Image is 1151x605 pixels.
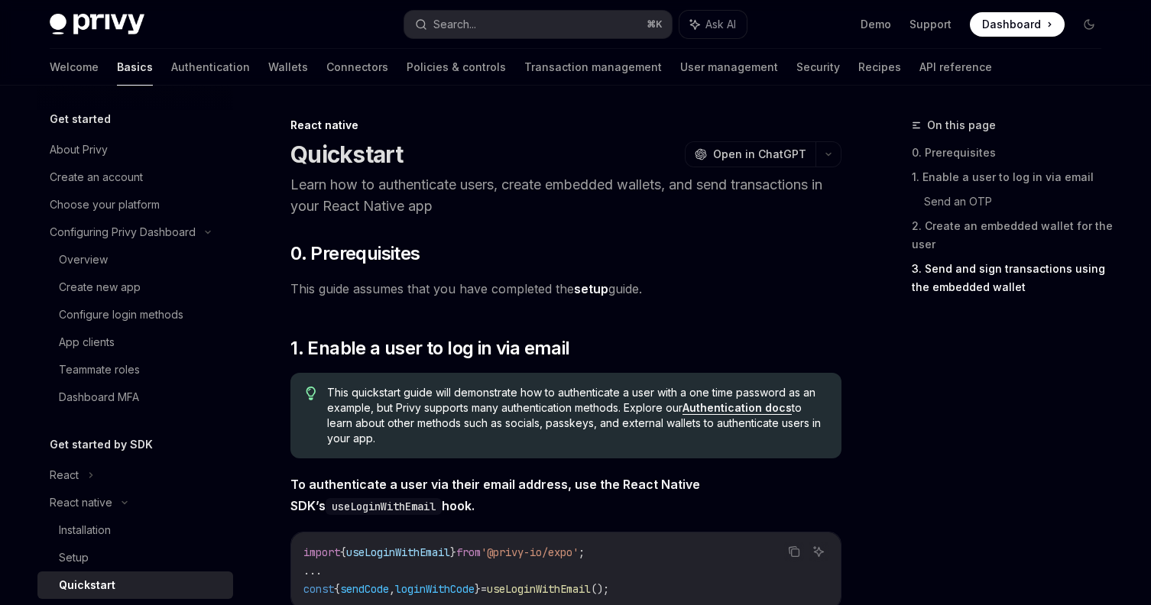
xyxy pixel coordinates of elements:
span: useLoginWithEmail [487,582,591,596]
button: Open in ChatGPT [685,141,815,167]
div: Overview [59,251,108,269]
span: (); [591,582,609,596]
a: API reference [919,49,992,86]
span: This guide assumes that you have completed the guide. [290,278,841,299]
button: Ask AI [809,542,828,561]
a: Create an account [37,163,233,191]
span: On this page [927,116,996,134]
strong: To authenticate a user via their email address, use the React Native SDK’s hook. [290,477,700,513]
a: Transaction management [524,49,662,86]
a: Quickstart [37,571,233,599]
div: App clients [59,333,115,351]
div: Installation [59,521,111,539]
span: = [481,582,487,596]
h1: Quickstart [290,141,404,168]
a: 1. Enable a user to log in via email [912,165,1114,189]
span: 1. Enable a user to log in via email [290,336,569,361]
div: Choose your platform [50,196,160,214]
a: Dashboard MFA [37,383,233,411]
span: ⌘ K [647,18,663,31]
a: Authentication docs [682,401,792,415]
span: ; [579,545,585,559]
span: This quickstart guide will demonstrate how to authenticate a user with a one time password as an ... [327,385,826,446]
span: Ask AI [705,17,736,32]
span: } [450,545,456,559]
button: Toggle dark mode [1077,12,1101,37]
svg: Tip [306,387,316,400]
a: Teammate roles [37,356,233,383]
div: Create an account [50,168,143,186]
h5: Get started [50,110,111,128]
a: Authentication [171,49,250,86]
a: setup [574,281,608,297]
a: Welcome [50,49,99,86]
div: About Privy [50,141,108,159]
div: Search... [433,15,476,34]
a: Setup [37,544,233,571]
div: Create new app [59,278,141,296]
button: Copy the contents from the code block [784,542,804,561]
button: Search...⌘K [404,11,672,38]
a: Wallets [268,49,308,86]
a: Security [796,49,840,86]
span: ... [303,564,322,577]
a: Choose your platform [37,191,233,218]
a: 0. Prerequisites [912,141,1114,165]
a: App clients [37,328,233,356]
span: { [334,582,340,596]
a: Connectors [326,49,388,86]
span: { [340,545,346,559]
div: Setup [59,548,89,567]
span: , [389,582,395,596]
button: Ask AI [679,11,747,38]
code: useLoginWithEmail [326,498,442,515]
div: Quickstart [59,576,115,594]
div: React [50,466,79,484]
a: 2. Create an embedded wallet for the user [912,214,1114,257]
a: Create new app [37,273,233,301]
a: About Privy [37,136,233,163]
div: Teammate roles [59,361,140,379]
span: '@privy-io/expo' [481,545,579,559]
span: loginWithCode [395,582,475,596]
span: 0. Prerequisites [290,241,420,266]
span: Open in ChatGPT [713,147,806,162]
div: Configure login methods [59,306,183,324]
span: sendCode [340,582,389,596]
a: Policies & controls [407,49,506,86]
span: const [303,582,334,596]
div: React native [50,493,112,512]
a: Dashboard [970,12,1065,37]
span: useLoginWithEmail [346,545,450,559]
a: Support [909,17,952,32]
div: React native [290,118,841,133]
span: import [303,545,340,559]
a: Basics [117,49,153,86]
h5: Get started by SDK [50,435,153,454]
a: Send an OTP [924,189,1114,214]
a: 3. Send and sign transactions using the embedded wallet [912,257,1114,299]
span: } [475,582,481,596]
img: dark logo [50,14,144,35]
p: Learn how to authenticate users, create embedded wallets, and send transactions in your React Nat... [290,174,841,217]
span: Dashboard [982,17,1041,32]
a: Overview [37,246,233,273]
a: Configure login methods [37,301,233,328]
div: Dashboard MFA [59,388,139,406]
a: Installation [37,516,233,544]
a: User management [680,49,778,86]
span: from [456,545,481,559]
a: Demo [861,17,891,32]
a: Recipes [858,49,901,86]
div: Configuring Privy Dashboard [50,223,196,241]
